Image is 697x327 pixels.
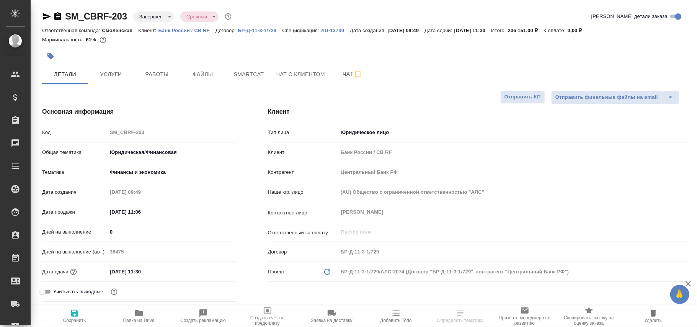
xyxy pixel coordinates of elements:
[42,268,69,276] p: Дата сдачи
[65,11,127,21] a: SM_CBRF-203
[338,186,689,198] input: Пустое поле
[428,306,493,327] button: Определить тематику
[544,28,568,33] p: К оплате:
[42,12,51,21] button: Скопировать ссылку для ЯМессенджера
[334,69,371,79] span: Чат
[63,318,86,323] span: Сохранить
[268,248,338,256] p: Договор
[86,37,98,43] p: 61%
[42,107,237,116] h4: Основная информация
[338,167,689,178] input: Пустое поле
[53,288,103,296] span: Учитывать выходные
[437,318,483,323] span: Определить тематику
[107,186,174,198] input: Пустое поле
[268,149,338,156] p: Клиент
[338,147,689,158] input: Пустое поле
[47,70,83,79] span: Детали
[240,315,295,326] span: Создать счет на предоплату
[276,70,325,79] span: Чат с клиентом
[107,146,237,159] div: Юридическая/Финансовая
[338,246,689,257] input: Пустое поле
[497,315,552,326] span: Призвать менеджера по развитию
[238,28,282,33] p: БР-Д-11-3-1/729
[42,28,102,33] p: Ответственная команда:
[133,11,174,22] div: Завершен
[42,208,107,216] p: Дата продажи
[551,90,679,104] div: split button
[268,129,338,136] p: Тип лица
[69,267,78,277] button: Если добавить услуги и заполнить их объемом, то дата рассчитается автоматически
[107,206,174,217] input: ✎ Введи что-нибудь
[53,12,62,21] button: Скопировать ссылку
[454,28,491,33] p: [DATE] 11:30
[42,149,107,156] p: Общая тематика
[268,107,689,116] h4: Клиент
[491,28,508,33] p: Итого:
[42,306,107,327] button: Сохранить
[321,27,350,33] a: AU-13739
[42,37,86,43] p: Маржинальность:
[223,11,233,21] button: Доп статусы указывают на важность/срочность заказа
[311,318,352,323] span: Заявка на доставку
[93,70,129,79] span: Услуги
[230,70,267,79] span: Smartcat
[568,28,588,33] p: 0,00 ₽
[338,265,689,278] div: БР-Д-11-3-1/729/АЛС-2074 (Договор "БР-Д-11-3-1/729", контрагент "Центральный Банк РФ")
[158,27,215,33] a: Банк России / CB RF
[107,127,237,138] input: Пустое поле
[300,306,364,327] button: Заявка на доставку
[645,318,662,323] span: Удалить
[500,90,545,104] button: Отправить КП
[184,13,209,20] button: Срочный
[504,93,541,101] span: Отправить КП
[551,90,662,104] button: Отправить финальные файлы на email
[137,13,165,20] button: Завершен
[215,28,238,33] p: Договор:
[42,228,107,236] p: Дней на выполнение
[158,28,215,33] p: Банк России / CB RF
[591,13,668,20] span: [PERSON_NAME] детали заказа
[235,306,300,327] button: Создать счет на предоплату
[562,315,617,326] span: Скопировать ссылку на оценку заказа
[338,126,689,139] div: Юридическое лицо
[282,28,321,33] p: Спецификация:
[42,248,107,256] p: Дней на выполнение (авт.)
[388,28,425,33] p: [DATE] 09:49
[42,129,107,136] p: Код
[321,28,350,33] p: AU-13739
[42,48,59,65] button: Добавить тэг
[171,306,235,327] button: Создать рекламацию
[107,306,171,327] button: Папка на Drive
[139,70,175,79] span: Работы
[42,188,107,196] p: Дата создания
[621,306,686,327] button: Удалить
[123,318,155,323] span: Папка на Drive
[98,35,108,45] button: 93071.00 RUB;
[107,266,174,277] input: ✎ Введи что-нибудь
[268,229,338,237] p: Ответственный за оплату
[350,28,387,33] p: Дата создания:
[102,28,139,33] p: Смоленская
[180,11,219,22] div: Завершен
[268,268,285,276] p: Проект
[340,227,671,237] input: Пустое поле
[508,28,544,33] p: 236 151,00 ₽
[184,70,221,79] span: Файлы
[353,70,362,79] svg: Подписаться
[670,285,689,304] button: 🙏
[493,306,557,327] button: Призвать менеджера по развитию
[557,306,621,327] button: Скопировать ссылку на оценку заказа
[268,209,338,217] p: Контактное лицо
[107,166,237,179] div: Финансы и экономика
[107,246,237,257] input: Пустое поле
[138,28,158,33] p: Клиент:
[268,188,338,196] p: Наше юр. лицо
[424,28,454,33] p: Дата сдачи:
[42,168,107,176] p: Тематика
[380,318,411,323] span: Добавить Todo
[268,168,338,176] p: Контрагент
[109,287,119,297] button: Выбери, если сб и вс нужно считать рабочими днями для выполнения заказа.
[673,286,686,302] span: 🙏
[238,27,282,33] a: БР-Д-11-3-1/729
[107,226,237,237] input: ✎ Введи что-нибудь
